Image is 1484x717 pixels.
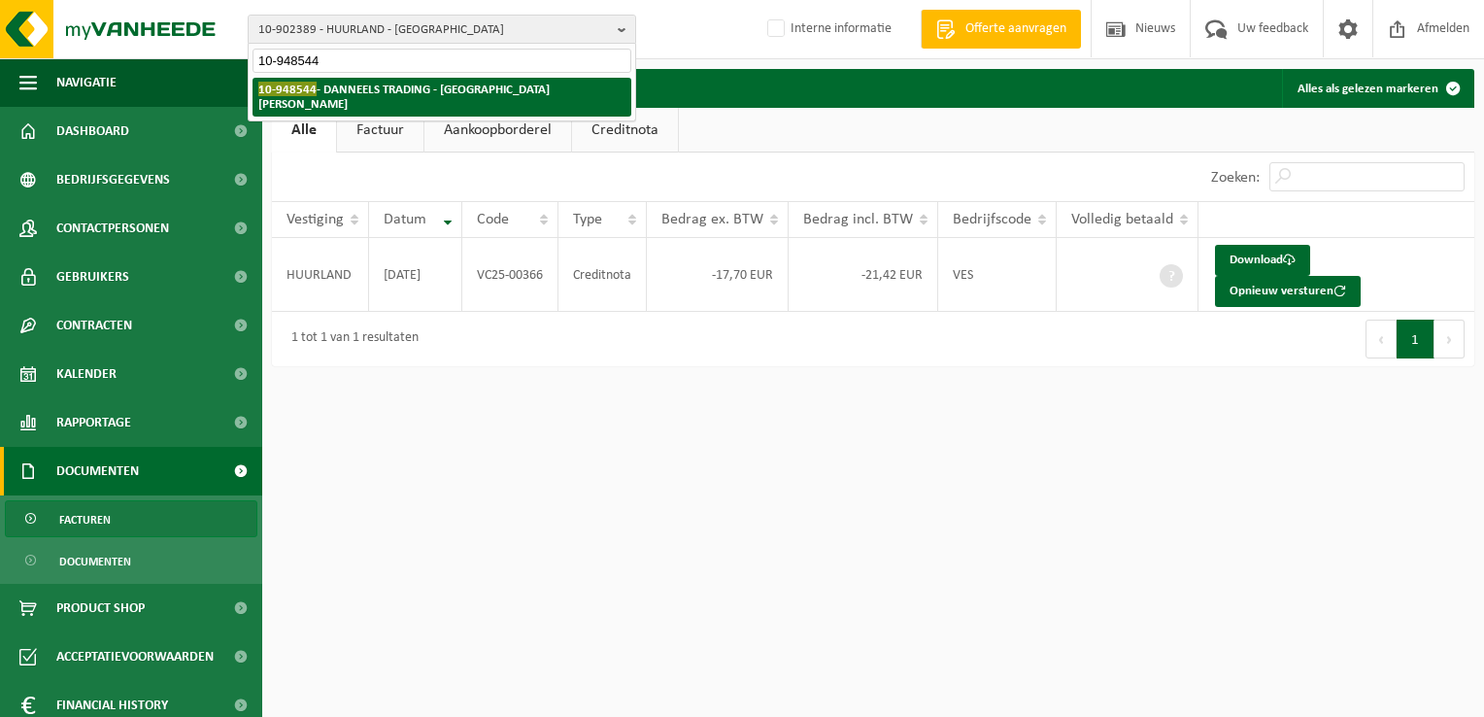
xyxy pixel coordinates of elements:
[56,58,117,107] span: Navigatie
[961,19,1071,39] span: Offerte aanvragen
[573,212,602,227] span: Type
[56,398,131,447] span: Rapportage
[272,108,336,153] a: Alle
[953,212,1031,227] span: Bedrijfscode
[1434,320,1465,358] button: Next
[384,212,426,227] span: Datum
[5,542,257,579] a: Documenten
[661,212,763,227] span: Bedrag ex. BTW
[59,501,111,538] span: Facturen
[1071,212,1173,227] span: Volledig betaald
[258,82,550,111] strong: - DANNEELS TRADING - [GEOGRAPHIC_DATA][PERSON_NAME]
[1211,170,1260,186] label: Zoeken:
[56,107,129,155] span: Dashboard
[1215,245,1310,276] a: Download
[56,155,170,204] span: Bedrijfsgegevens
[5,500,257,537] a: Facturen
[56,301,132,350] span: Contracten
[789,238,938,312] td: -21,42 EUR
[253,49,631,73] input: Zoeken naar gekoppelde vestigingen
[258,16,610,45] span: 10-902389 - HUURLAND - [GEOGRAPHIC_DATA]
[258,82,317,96] span: 10-948544
[369,238,462,312] td: [DATE]
[56,253,129,301] span: Gebruikers
[938,238,1057,312] td: VES
[424,108,571,153] a: Aankoopborderel
[763,15,892,44] label: Interne informatie
[1366,320,1397,358] button: Previous
[282,322,419,357] div: 1 tot 1 van 1 resultaten
[59,543,131,580] span: Documenten
[558,238,647,312] td: Creditnota
[647,238,789,312] td: -17,70 EUR
[803,212,913,227] span: Bedrag incl. BTW
[287,212,344,227] span: Vestiging
[1215,276,1361,307] button: Opnieuw versturen
[1282,69,1472,108] button: Alles als gelezen markeren
[272,238,369,312] td: HUURLAND
[248,15,636,44] button: 10-902389 - HUURLAND - [GEOGRAPHIC_DATA]
[1397,320,1434,358] button: 1
[477,212,509,227] span: Code
[56,350,117,398] span: Kalender
[56,584,145,632] span: Product Shop
[56,632,214,681] span: Acceptatievoorwaarden
[56,447,139,495] span: Documenten
[572,108,678,153] a: Creditnota
[337,108,423,153] a: Factuur
[56,204,169,253] span: Contactpersonen
[462,238,558,312] td: VC25-00366
[921,10,1081,49] a: Offerte aanvragen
